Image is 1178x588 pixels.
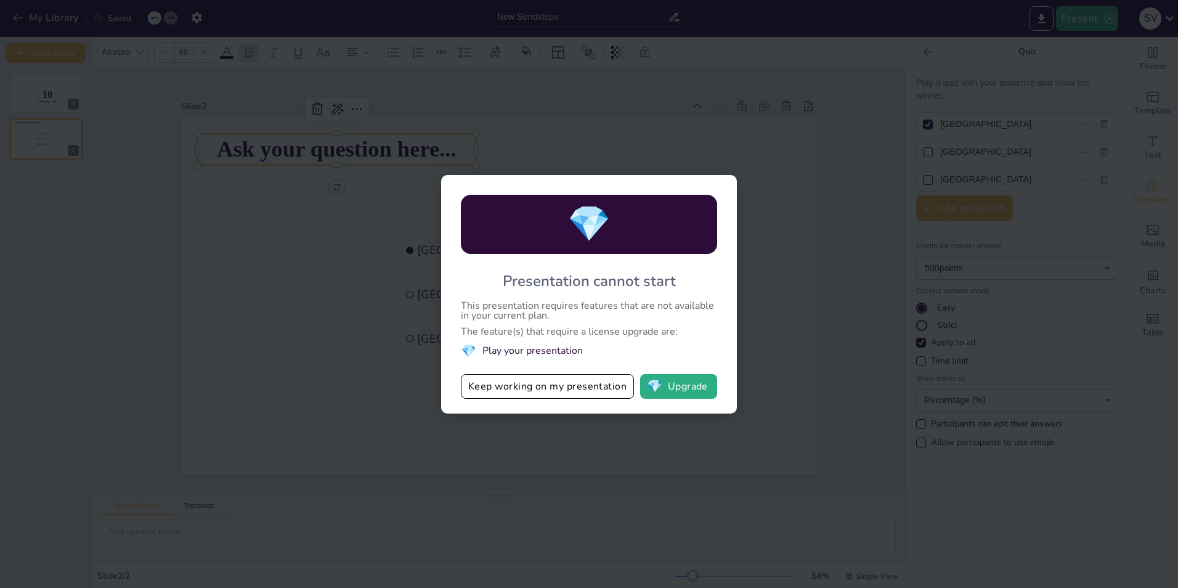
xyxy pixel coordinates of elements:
[503,271,676,291] div: Presentation cannot start
[461,343,476,359] span: diamond
[567,200,611,248] span: diamond
[461,301,717,321] div: This presentation requires features that are not available in your current plan.
[647,380,662,393] span: diamond
[461,327,717,337] div: The feature(s) that require a license upgrade are:
[640,374,717,399] button: diamondUpgrade
[461,343,717,359] li: Play your presentation
[461,374,634,399] button: Keep working on my presentation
